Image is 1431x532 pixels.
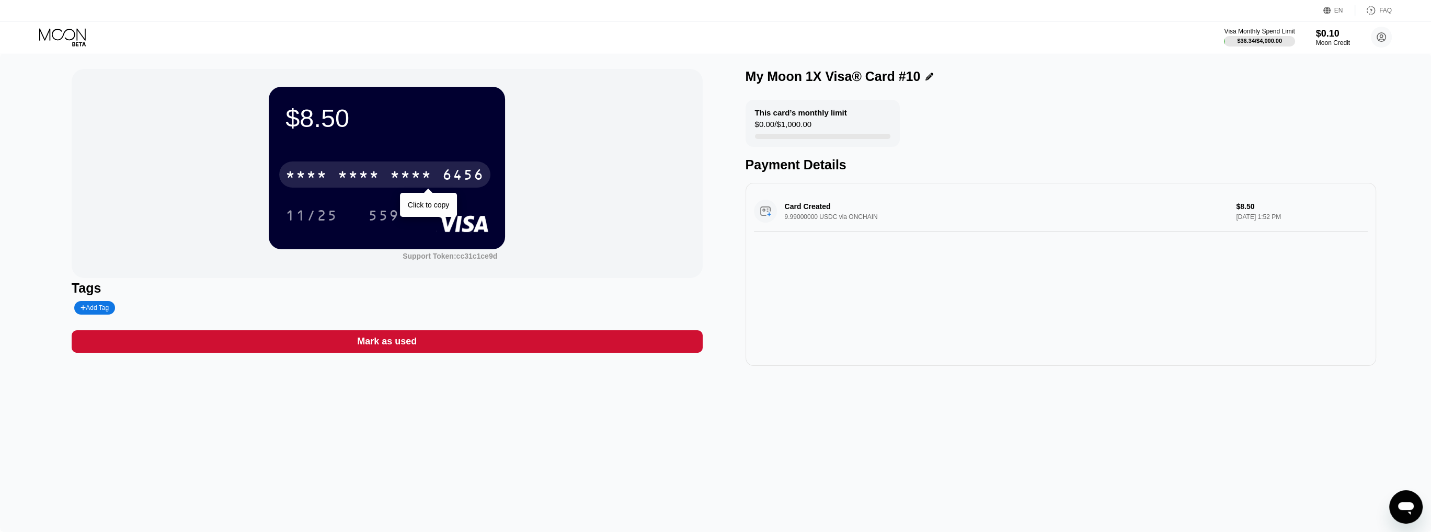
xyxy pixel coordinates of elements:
[368,209,399,225] div: 559
[755,120,811,134] div: $0.00 / $1,000.00
[746,69,921,84] div: My Moon 1X Visa® Card #10
[1316,39,1350,47] div: Moon Credit
[1224,28,1295,35] div: Visa Monthly Spend Limit
[74,301,115,315] div: Add Tag
[285,103,488,133] div: $8.50
[278,202,346,228] div: 11/25
[1334,7,1343,14] div: EN
[1316,28,1350,47] div: $0.10Moon Credit
[1389,490,1423,524] iframe: Button to launch messaging window
[285,209,338,225] div: 11/25
[72,281,703,296] div: Tags
[403,252,497,260] div: Support Token: cc31c1ce9d
[755,108,847,117] div: This card’s monthly limit
[403,252,497,260] div: Support Token:cc31c1ce9d
[1224,28,1295,47] div: Visa Monthly Spend Limit$36.34/$4,000.00
[1237,38,1282,44] div: $36.34 / $4,000.00
[1323,5,1355,16] div: EN
[72,330,703,353] div: Mark as used
[81,304,109,311] div: Add Tag
[1316,28,1350,39] div: $0.10
[1379,7,1392,14] div: FAQ
[408,201,449,209] div: Click to copy
[442,168,484,184] div: 6456
[1355,5,1392,16] div: FAQ
[360,202,407,228] div: 559
[746,157,1377,172] div: Payment Details
[357,336,417,348] div: Mark as used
